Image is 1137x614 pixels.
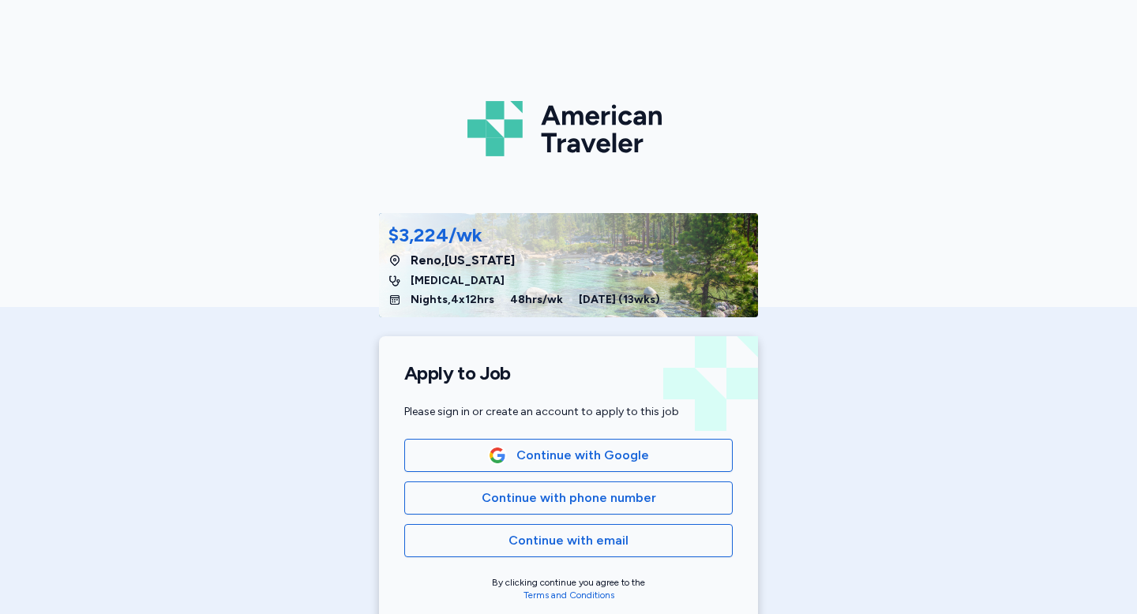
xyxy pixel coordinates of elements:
span: Continue with email [508,531,629,550]
span: Nights , 4 x 12 hrs [411,292,494,308]
span: 48 hrs/wk [510,292,563,308]
button: Continue with phone number [404,481,733,515]
h1: Apply to Job [404,361,733,385]
span: [DATE] ( 13 wks) [579,292,660,308]
span: Continue with phone number [482,489,656,507]
button: Continue with email [404,524,733,557]
img: Logo [467,95,670,163]
div: $3,224/wk [388,223,482,248]
div: Please sign in or create an account to apply to this job [404,404,733,420]
a: Terms and Conditions [523,590,614,601]
span: Reno , [US_STATE] [411,251,515,270]
div: By clicking continue you agree to the [404,576,733,601]
span: [MEDICAL_DATA] [411,273,505,289]
button: Google LogoContinue with Google [404,439,733,472]
span: Continue with Google [516,446,649,465]
img: Google Logo [489,447,506,464]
